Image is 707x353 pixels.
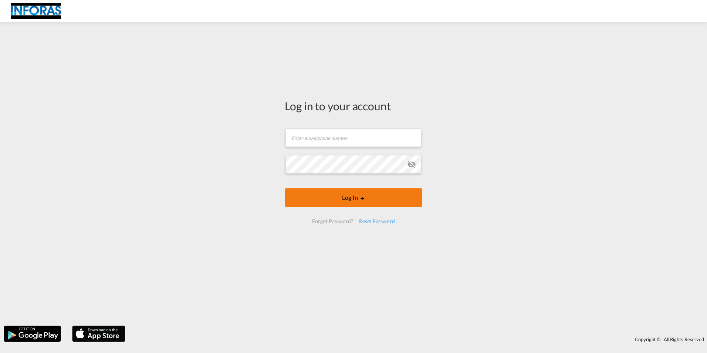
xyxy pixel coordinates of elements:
[309,215,356,228] div: Forgot Password?
[356,215,398,228] div: Reset Password
[11,3,61,20] img: eff75c7098ee11eeb65dd1c63e392380.jpg
[129,333,707,346] div: Copyright © . All Rights Reserved
[285,128,421,147] input: Enter email/phone number
[407,160,416,169] md-icon: icon-eye-off
[285,188,422,207] button: LOGIN
[3,325,62,343] img: google.png
[71,325,126,343] img: apple.png
[285,98,422,114] div: Log in to your account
